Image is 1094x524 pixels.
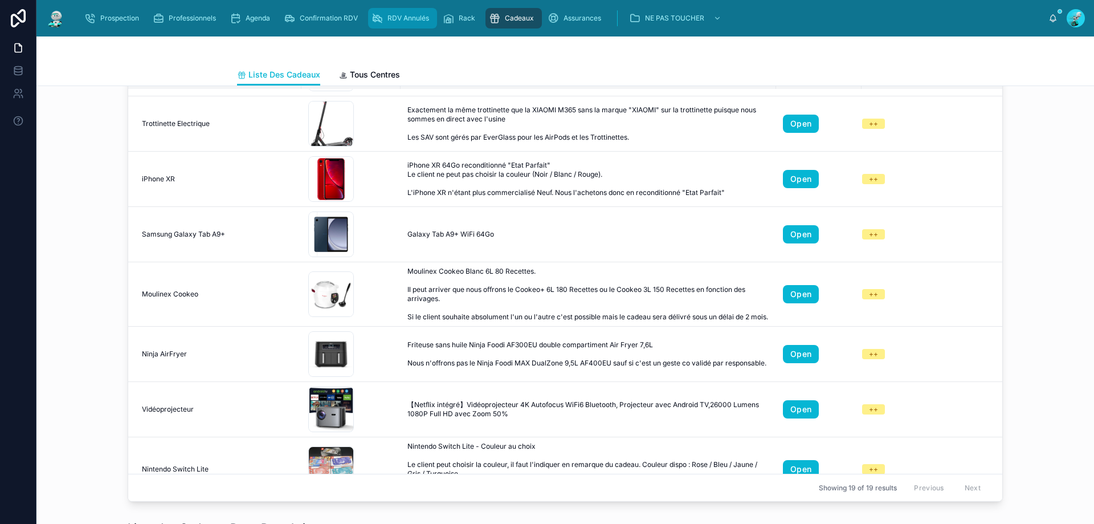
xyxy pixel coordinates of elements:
[368,8,437,29] a: RDV Annulés
[280,8,366,29] a: Confirmation RDV
[626,8,727,29] a: NE PAS TOUCHER
[783,285,819,303] a: Open
[149,8,224,29] a: Professionnels
[869,404,878,415] div: ++
[142,350,187,359] span: Ninja AirFryer
[869,289,878,299] div: ++
[407,340,769,368] span: Friteuse sans huile Ninja Foodi AF300EU double compartiment Air Fryer 7,6L Nous n'offrons pas le ...
[75,6,1048,31] div: scrollable content
[783,170,819,188] a: Open
[142,465,209,474] span: Nintendo Switch Lite
[142,119,210,128] span: Trottinette Electrique
[248,69,320,80] span: Liste Des Cadeaux
[407,442,769,497] span: Nintendo Switch Lite - Couleur au choix Le client peut choisir la couleur, il faut l'indiquer en ...
[564,14,601,23] span: Assurances
[485,8,542,29] a: Cadeaux
[300,14,358,23] span: Confirmation RDV
[100,14,139,23] span: Prospection
[819,483,897,492] span: Showing 19 of 19 results
[869,229,878,239] div: ++
[783,400,819,419] a: Open
[338,64,400,87] a: Tous Centres
[387,14,429,23] span: RDV Annulés
[439,8,483,29] a: Rack
[246,14,270,23] span: Agenda
[237,64,320,86] a: Liste Des Cadeaux
[407,230,494,239] span: Galaxy Tab A9+ WiFi 64Go
[142,174,175,184] span: iPhone XR
[142,290,198,299] span: Moulinex Cookeo
[81,8,147,29] a: Prospection
[46,9,66,27] img: App logo
[869,119,878,129] div: ++
[407,161,769,197] span: iPhone XR 64Go reconditionné "Etat Parfait" Le client ne peut pas choisir la couleur (Noir / Blan...
[169,14,216,23] span: Professionnels
[142,230,225,239] span: Samsung Galaxy Tab A9+
[407,105,769,142] span: Exactement la même trottinette que la XIAOMI M365 sans la marque "XIAOMI" sur la trottinette puis...
[645,14,704,23] span: NE PAS TOUCHER
[407,267,769,322] span: Moulinex Cookeo Blanc 6L 80 Recettes. Il peut arriver que nous offrons le Cookeo+ 6L 180 Recettes...
[869,174,878,184] div: ++
[505,14,534,23] span: Cadeaux
[142,405,194,414] span: Vidéoprojecteur
[869,464,878,474] div: ++
[350,69,400,80] span: Tous Centres
[783,115,819,133] a: Open
[226,8,278,29] a: Agenda
[783,225,819,243] a: Open
[783,460,819,478] a: Open
[459,14,475,23] span: Rack
[407,400,769,419] span: 【Netflix intégré】Vidéoprojecteur 4K Autofocus WiFi6 Bluetooth, Projecteur avec Android TV,26000 L...
[783,345,819,363] a: Open
[544,8,609,29] a: Assurances
[869,349,878,359] div: ++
